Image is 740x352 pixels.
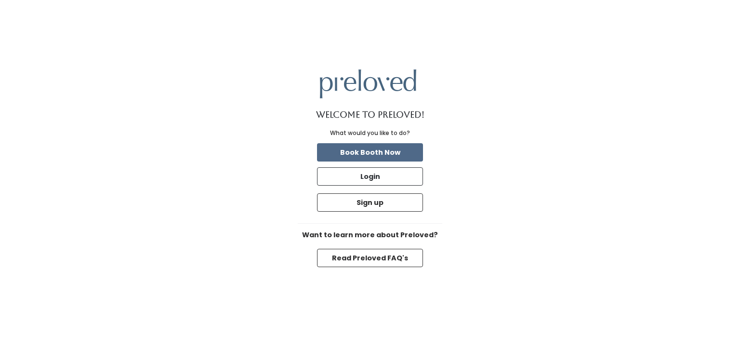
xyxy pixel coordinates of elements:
h1: Welcome to Preloved! [316,110,424,120]
a: Sign up [315,191,425,214]
img: preloved logo [320,69,416,98]
button: Book Booth Now [317,143,423,162]
a: Login [315,165,425,188]
h6: Want to learn more about Preloved? [298,231,442,239]
button: Read Preloved FAQ's [317,249,423,267]
button: Login [317,167,423,186]
button: Sign up [317,193,423,212]
div: What would you like to do? [330,129,410,137]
